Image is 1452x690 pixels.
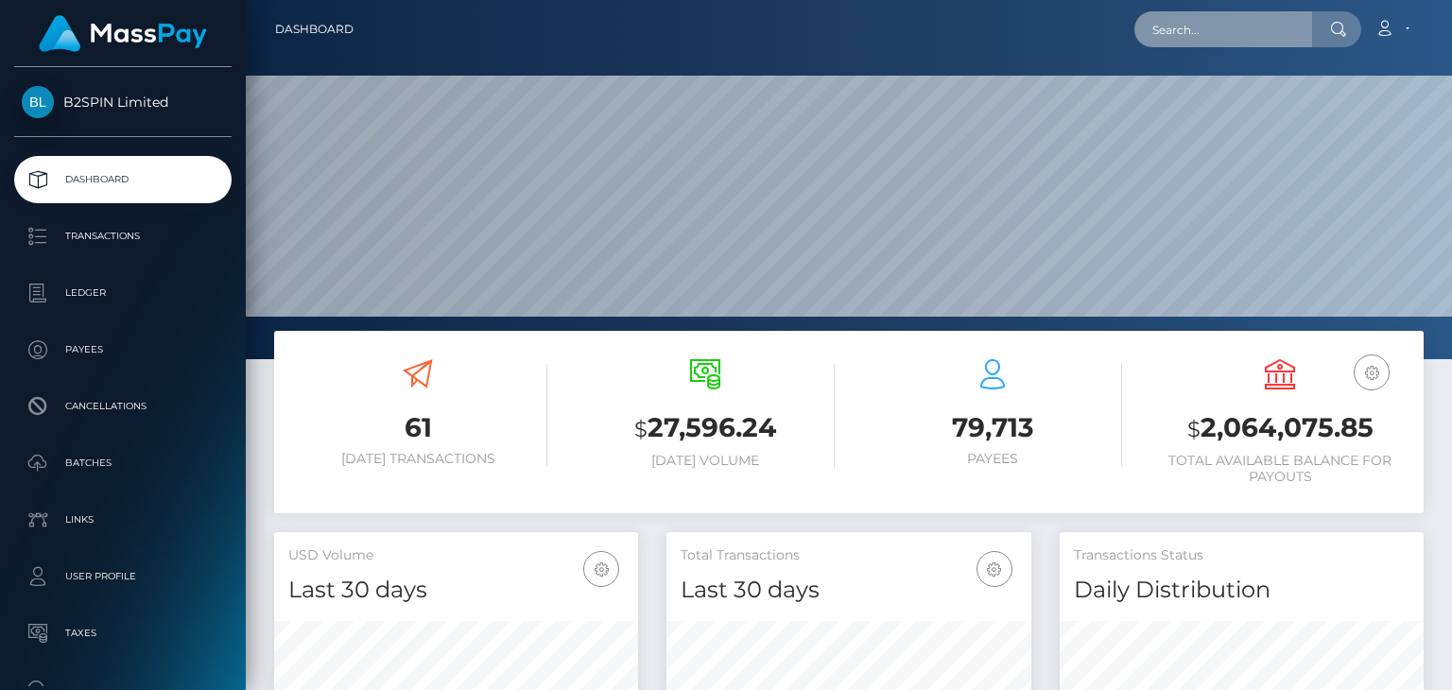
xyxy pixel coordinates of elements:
[863,409,1122,446] h3: 79,713
[14,94,232,111] span: B2SPIN Limited
[14,156,232,203] a: Dashboard
[22,449,224,477] p: Batches
[22,562,224,591] p: User Profile
[14,213,232,260] a: Transactions
[39,15,207,52] img: MassPay Logo
[22,336,224,364] p: Payees
[288,546,624,565] h5: USD Volume
[14,440,232,487] a: Batches
[22,392,224,421] p: Cancellations
[22,279,224,307] p: Ledger
[14,610,232,657] a: Taxes
[22,86,54,118] img: B2SPIN Limited
[681,574,1016,607] h4: Last 30 days
[288,409,547,446] h3: 61
[22,165,224,194] p: Dashboard
[22,506,224,534] p: Links
[14,553,232,600] a: User Profile
[1134,11,1312,47] input: Search...
[14,496,232,543] a: Links
[22,619,224,647] p: Taxes
[1150,453,1409,485] h6: Total Available Balance for Payouts
[14,326,232,373] a: Payees
[288,451,547,467] h6: [DATE] Transactions
[576,409,835,448] h3: 27,596.24
[576,453,835,469] h6: [DATE] Volume
[275,9,354,49] a: Dashboard
[22,222,224,250] p: Transactions
[14,383,232,430] a: Cancellations
[634,416,648,442] small: $
[1074,574,1409,607] h4: Daily Distribution
[1150,409,1409,448] h3: 2,064,075.85
[288,574,624,607] h4: Last 30 days
[1074,546,1409,565] h5: Transactions Status
[863,451,1122,467] h6: Payees
[14,269,232,317] a: Ledger
[681,546,1016,565] h5: Total Transactions
[1187,416,1201,442] small: $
